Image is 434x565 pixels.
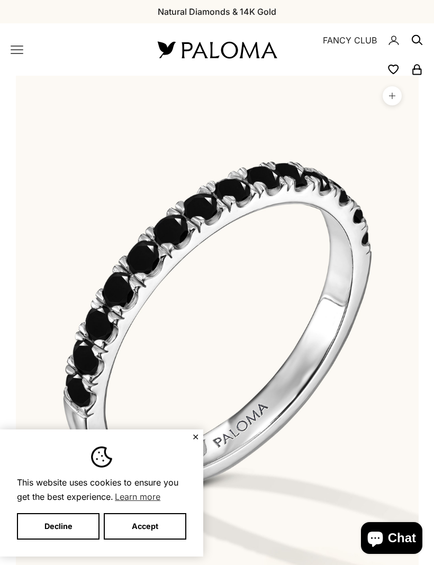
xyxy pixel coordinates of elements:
span: This website uses cookies to ensure you get the best experience. [17,476,186,505]
nav: Secondary navigation [302,23,423,76]
p: Natural Diamonds & 14K Gold [158,5,276,19]
img: Cookie banner [91,446,112,468]
inbox-online-store-chat: Shopify online store chat [358,522,426,557]
button: Decline [17,513,100,540]
button: Accept [104,513,186,540]
a: Learn more [113,489,162,505]
nav: Primary navigation [11,43,132,56]
a: FANCY CLUB [323,33,377,47]
button: Close [192,434,199,440]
